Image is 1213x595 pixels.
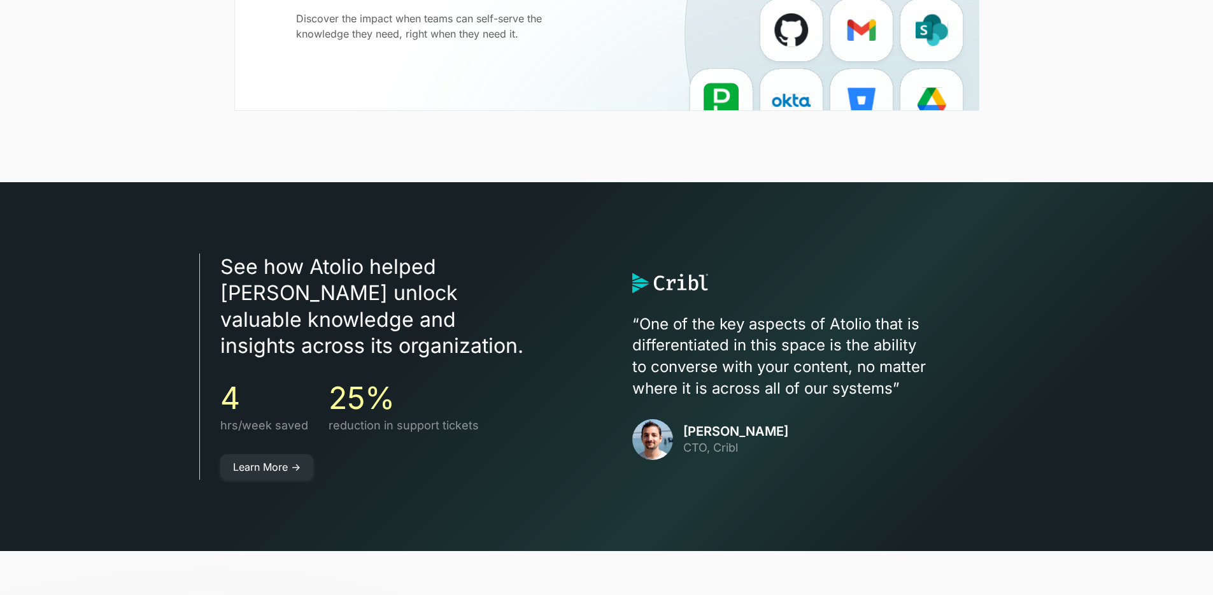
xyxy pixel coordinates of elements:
[329,417,479,434] p: reduction in support tickets
[220,380,308,417] h3: 4
[632,273,708,293] img: logo
[632,313,1014,399] p: “One of the key aspects of Atolio that is differentiated in this space is the ability to converse...
[220,417,308,434] p: hrs/week saved
[1149,534,1213,595] iframe: Chat Widget
[683,439,788,456] p: CTO, Cribl
[220,254,581,359] h3: See how Atolio helped [PERSON_NAME] unlock valuable knowledge and insights across its organization.
[329,380,479,417] h3: 25%
[220,454,313,480] a: Learn More ->
[296,11,581,41] p: Discover the impact when teams can self-serve the knowledge they need, right when they need it.
[683,424,788,439] h3: [PERSON_NAME]
[632,419,673,460] img: avatar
